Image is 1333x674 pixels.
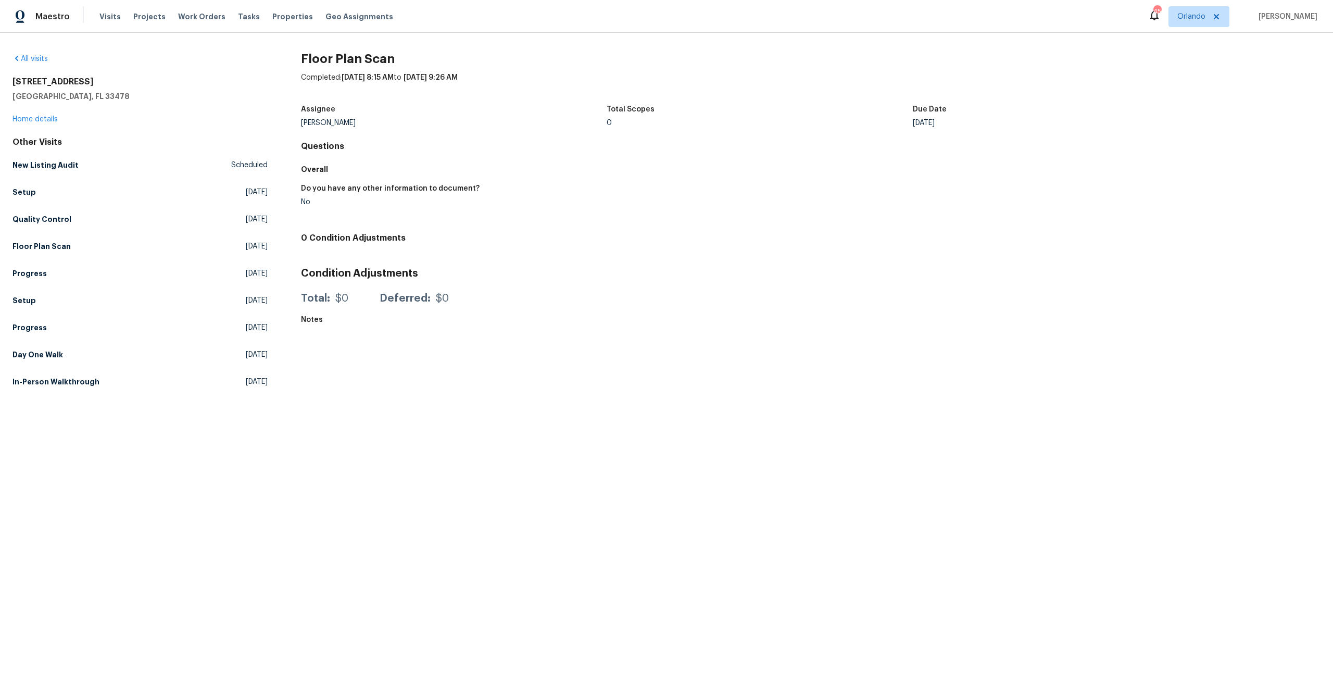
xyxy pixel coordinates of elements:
a: Quality Control[DATE] [12,210,268,229]
h5: Overall [301,164,1321,174]
div: Total: [301,293,330,304]
h5: Due Date [913,106,947,113]
div: No [301,198,802,206]
a: Progress[DATE] [12,264,268,283]
span: Orlando [1177,11,1205,22]
span: [PERSON_NAME] [1254,11,1317,22]
a: Setup[DATE] [12,291,268,310]
h2: [STREET_ADDRESS] [12,77,268,87]
h5: In-Person Walkthrough [12,377,99,387]
div: $0 [335,293,348,304]
span: [DATE] [246,268,268,279]
span: Work Orders [178,11,225,22]
span: Scheduled [231,160,268,170]
a: Home details [12,116,58,123]
h3: Condition Adjustments [301,268,1321,279]
h2: Floor Plan Scan [301,54,1321,64]
div: 0 [607,119,913,127]
a: All visits [12,55,48,63]
span: Geo Assignments [325,11,393,22]
a: Floor Plan Scan[DATE] [12,237,268,256]
h5: Floor Plan Scan [12,241,71,252]
h5: New Listing Audit [12,160,79,170]
span: [DATE] [246,350,268,360]
a: In-Person Walkthrough[DATE] [12,372,268,391]
a: Day One Walk[DATE] [12,345,268,364]
a: New Listing AuditScheduled [12,156,268,174]
a: Setup[DATE] [12,183,268,202]
h5: Progress [12,268,47,279]
span: Properties [272,11,313,22]
span: [DATE] [246,377,268,387]
div: [DATE] [913,119,1219,127]
h5: Do you have any other information to document? [301,185,480,192]
h5: [GEOGRAPHIC_DATA], FL 33478 [12,91,268,102]
div: 45 [1153,6,1161,17]
span: [DATE] [246,214,268,224]
div: $0 [436,293,449,304]
span: [DATE] 9:26 AM [404,74,458,81]
div: Other Visits [12,137,268,147]
h5: Progress [12,322,47,333]
span: Visits [99,11,121,22]
span: [DATE] [246,187,268,197]
span: [DATE] [246,241,268,252]
h5: Notes [301,316,323,323]
h4: 0 Condition Adjustments [301,233,1321,243]
div: Deferred: [380,293,431,304]
h5: Setup [12,187,36,197]
span: [DATE] 8:15 AM [342,74,394,81]
span: Maestro [35,11,70,22]
h5: Assignee [301,106,335,113]
a: Progress[DATE] [12,318,268,337]
span: Tasks [238,13,260,20]
span: [DATE] [246,322,268,333]
span: Projects [133,11,166,22]
h5: Day One Walk [12,350,63,360]
h4: Questions [301,141,1321,152]
div: Completed: to [301,72,1321,99]
h5: Total Scopes [607,106,655,113]
h5: Setup [12,295,36,306]
span: [DATE] [246,295,268,306]
h5: Quality Control [12,214,71,224]
div: [PERSON_NAME] [301,119,607,127]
